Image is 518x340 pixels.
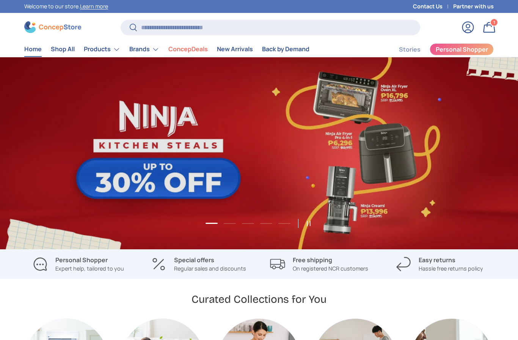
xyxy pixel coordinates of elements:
[413,2,453,11] a: Contact Us
[436,46,488,52] span: Personal Shopper
[493,19,495,25] span: 1
[24,2,108,11] p: Welcome to our store.
[293,256,332,264] strong: Free shipping
[386,255,494,273] a: Easy returns Hassle free returns policy
[419,256,455,264] strong: Easy returns
[24,21,81,33] img: ConcepStore
[262,42,309,57] a: Back by Demand
[217,42,253,57] a: New Arrivals
[399,42,421,57] a: Stories
[419,264,483,273] p: Hassle free returns policy
[381,42,494,57] nav: Secondary
[293,264,368,273] p: On registered NCR customers
[129,42,159,57] a: Brands
[24,42,42,57] a: Home
[453,2,494,11] a: Partner with us
[55,264,124,273] p: Expert help, tailored to you
[192,293,326,307] h2: Curated Collections for You
[265,255,374,273] a: Free shipping On registered NCR customers
[24,255,133,273] a: Personal Shopper Expert help, tailored to you
[80,3,108,10] a: Learn more
[51,42,75,57] a: Shop All
[84,42,120,57] a: Products
[168,42,208,57] a: ConcepDeals
[145,255,253,273] a: Special offers Regular sales and discounts
[125,42,164,57] summary: Brands
[174,264,246,273] p: Regular sales and discounts
[55,256,108,264] strong: Personal Shopper
[174,256,214,264] strong: Special offers
[24,42,309,57] nav: Primary
[430,43,494,55] a: Personal Shopper
[79,42,125,57] summary: Products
